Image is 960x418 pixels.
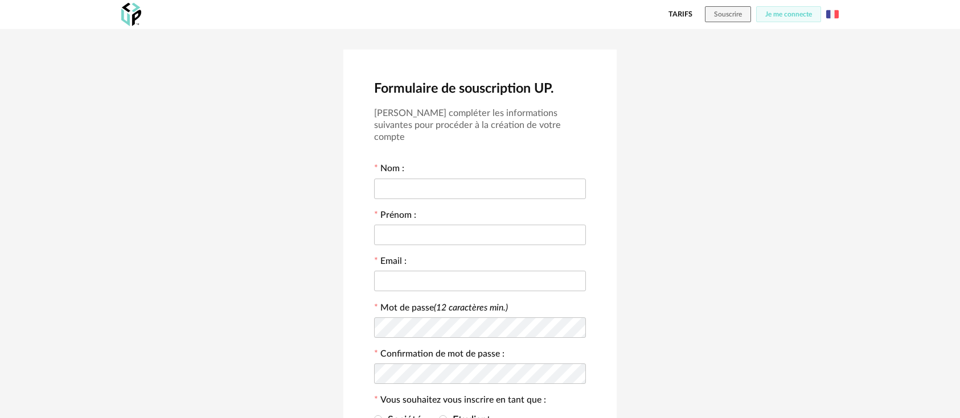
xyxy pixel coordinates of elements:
label: Vous souhaitez vous inscrire en tant que : [374,396,546,407]
button: Je me connecte [756,6,821,22]
label: Mot de passe [380,303,508,312]
button: Souscrire [705,6,751,22]
h3: [PERSON_NAME] compléter les informations suivantes pour procéder à la création de votre compte [374,107,586,143]
label: Confirmation de mot de passe : [374,350,504,361]
img: fr [826,8,839,20]
label: Prénom : [374,211,416,222]
h2: Formulaire de souscription UP. [374,80,586,97]
label: Email : [374,257,407,268]
label: Nom : [374,164,404,176]
a: Tarifs [668,6,692,22]
img: OXP [121,3,141,26]
span: Je me connecte [765,11,812,18]
i: (12 caractères min.) [434,303,508,312]
span: Souscrire [714,11,742,18]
